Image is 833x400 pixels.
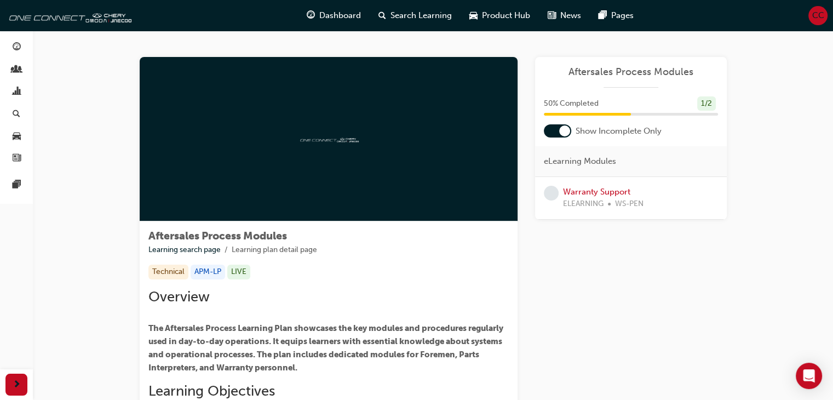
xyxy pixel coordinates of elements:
span: News [560,9,581,22]
span: learningRecordVerb_NONE-icon [544,186,559,201]
a: Learning search page [148,245,221,254]
span: search-icon [13,110,20,119]
a: guage-iconDashboard [298,4,370,27]
a: search-iconSearch Learning [370,4,461,27]
span: chart-icon [13,87,21,97]
img: oneconnect [298,134,359,144]
span: The Aftersales Process Learning Plan showcases the key modules and procedures regularly used in d... [148,323,505,373]
a: Aftersales Process Modules [544,66,718,78]
a: Warranty Support [563,187,630,197]
span: pages-icon [13,180,21,190]
span: car-icon [469,9,478,22]
span: guage-icon [13,43,21,53]
span: eLearning Modules [544,155,616,168]
span: Overview [148,288,210,305]
span: ELEARNING [563,198,604,210]
div: Technical [148,265,188,279]
a: news-iconNews [539,4,590,27]
a: pages-iconPages [590,4,642,27]
span: next-icon [13,378,21,392]
span: Dashboard [319,9,361,22]
span: news-icon [548,9,556,22]
span: car-icon [13,132,21,141]
a: car-iconProduct Hub [461,4,539,27]
div: LIVE [227,265,250,279]
div: 1 / 2 [697,96,716,111]
span: Show Incomplete Only [576,125,662,138]
li: Learning plan detail page [232,244,317,256]
span: pages-icon [599,9,607,22]
span: CC [812,9,824,22]
button: CC [808,6,828,25]
img: oneconnect [5,4,131,26]
span: 50 % Completed [544,98,599,110]
span: news-icon [13,154,21,164]
span: Pages [611,9,634,22]
span: people-icon [13,65,21,75]
span: search-icon [378,9,386,22]
div: Open Intercom Messenger [796,363,822,389]
span: Aftersales Process Modules [148,230,287,242]
span: WS-PEN [615,198,644,210]
span: Search Learning [390,9,452,22]
span: guage-icon [307,9,315,22]
div: APM-LP [191,265,225,279]
span: Learning Objectives [148,382,275,399]
span: Product Hub [482,9,530,22]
